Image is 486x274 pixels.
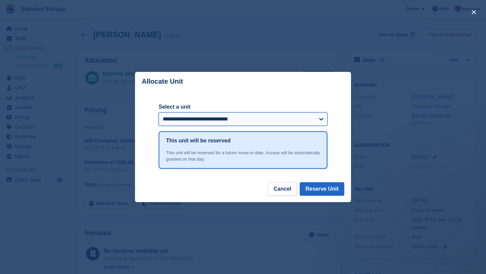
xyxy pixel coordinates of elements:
[166,137,231,145] h1: This unit will be reserved
[468,7,479,18] button: close
[142,78,183,85] p: Allocate Unit
[166,149,320,163] div: This unit will be reserved for a future move-in date. Access will be automatically granted on tha...
[300,182,344,196] button: Reserve Unit
[268,182,297,196] button: Cancel
[159,103,327,111] label: Select a unit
